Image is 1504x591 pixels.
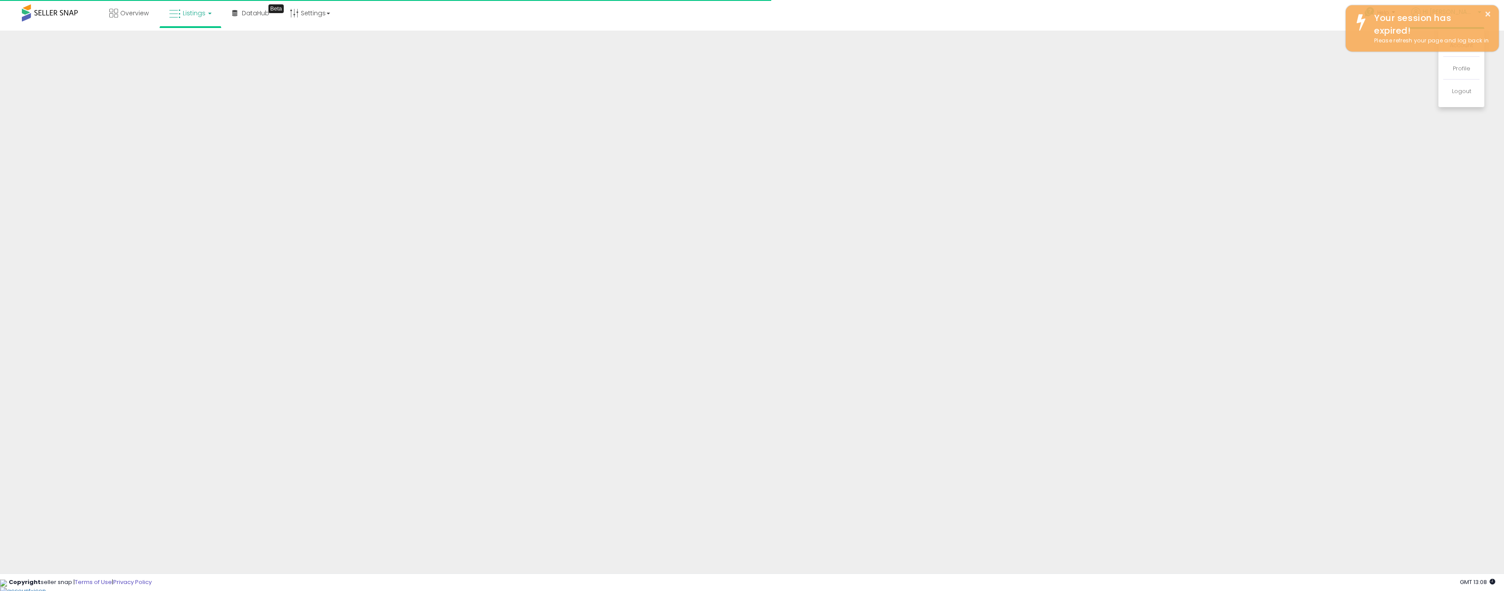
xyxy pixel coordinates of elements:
[1453,64,1470,73] a: Profile
[120,9,149,17] span: Overview
[183,9,205,17] span: Listings
[1484,9,1491,20] button: ×
[1368,37,1492,45] div: Please refresh your page and log back in
[242,9,269,17] span: DataHub
[268,4,284,13] div: Tooltip anchor
[1452,87,1471,95] a: Logout
[1368,12,1492,37] div: Your session has expired!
